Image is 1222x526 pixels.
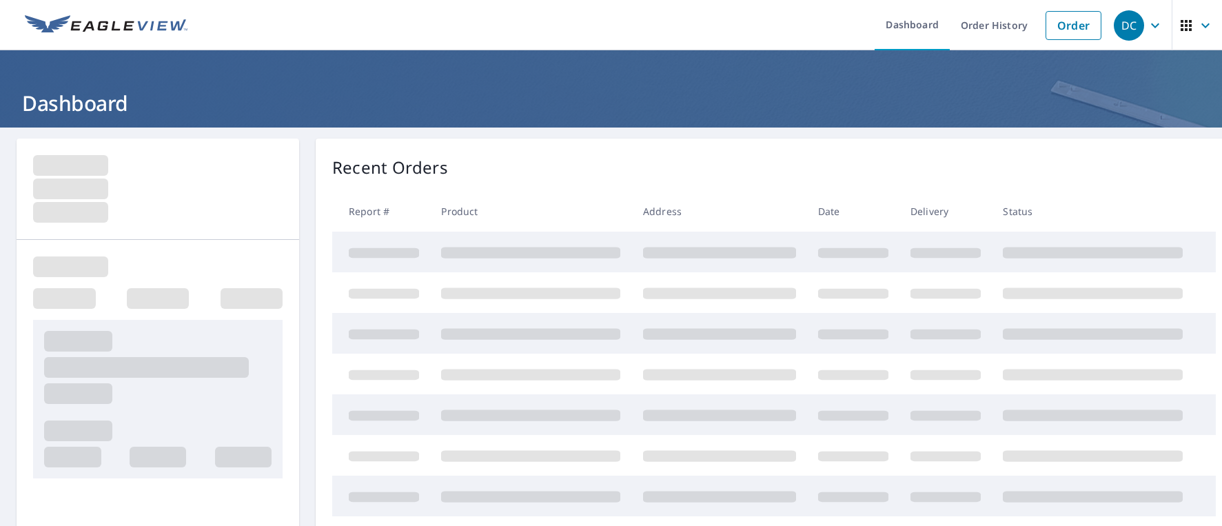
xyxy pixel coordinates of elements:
[1046,11,1101,40] a: Order
[430,191,631,232] th: Product
[17,89,1205,117] h1: Dashboard
[25,15,187,36] img: EV Logo
[332,155,448,180] p: Recent Orders
[332,191,430,232] th: Report #
[899,191,992,232] th: Delivery
[1114,10,1144,41] div: DC
[807,191,899,232] th: Date
[632,191,807,232] th: Address
[992,191,1194,232] th: Status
